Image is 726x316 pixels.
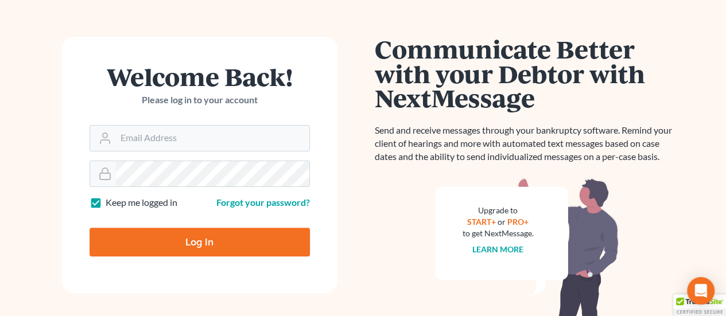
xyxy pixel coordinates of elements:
[472,244,523,254] a: Learn more
[90,64,310,89] h1: Welcome Back!
[463,228,534,239] div: to get NextMessage.
[116,126,309,151] input: Email Address
[375,37,679,110] h1: Communicate Better with your Debtor with NextMessage
[498,217,506,227] span: or
[687,277,715,305] div: Open Intercom Messenger
[106,196,177,209] label: Keep me logged in
[673,294,726,316] div: TrustedSite Certified
[375,124,679,163] p: Send and receive messages through your bankruptcy software. Remind your client of hearings and mo...
[90,93,310,107] p: Please log in to your account
[463,205,534,216] div: Upgrade to
[216,197,310,208] a: Forgot your password?
[507,217,529,227] a: PRO+
[90,228,310,256] input: Log In
[467,217,496,227] a: START+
